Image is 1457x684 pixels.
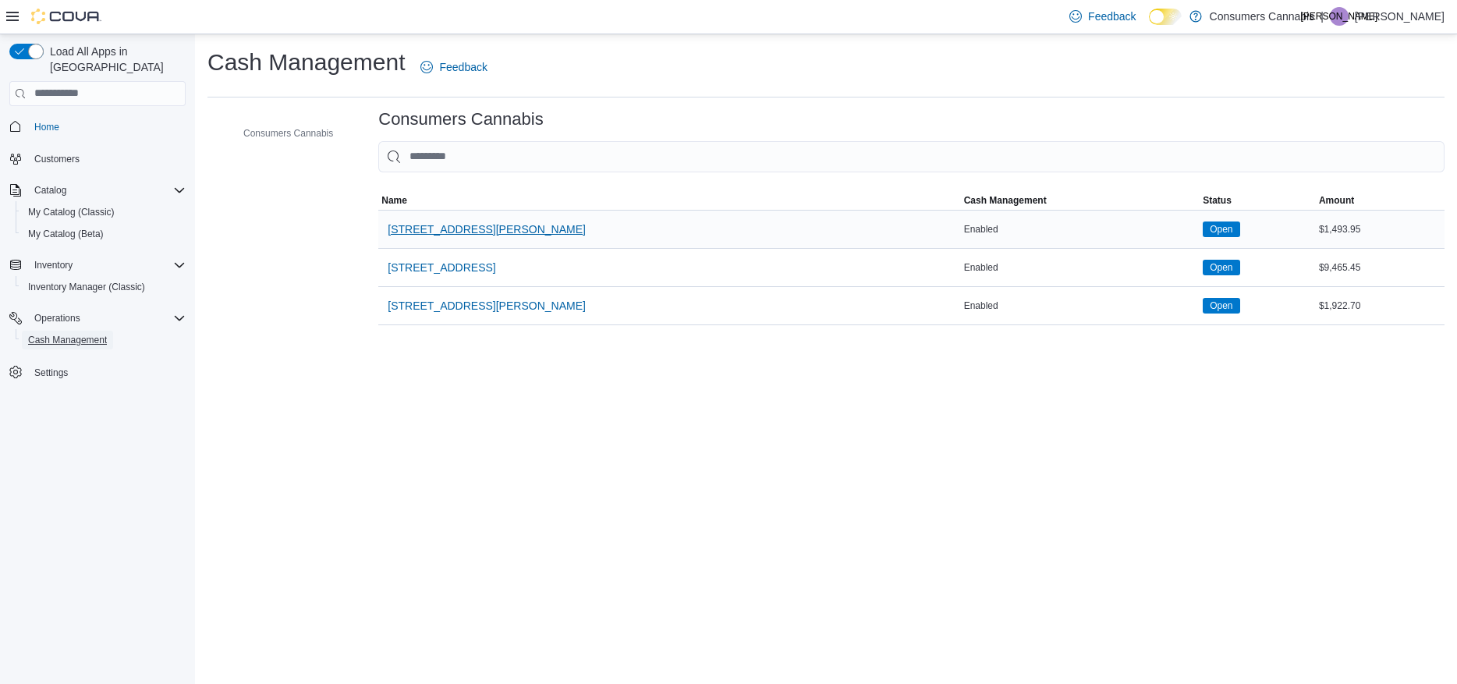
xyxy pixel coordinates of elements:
button: [STREET_ADDRESS][PERSON_NAME] [381,214,592,245]
button: Cash Management [961,191,1200,210]
button: My Catalog (Classic) [16,201,192,223]
span: Dark Mode [1149,25,1150,26]
span: Name [381,194,407,207]
button: Cash Management [16,329,192,351]
a: Feedback [414,51,493,83]
div: Enabled [961,220,1200,239]
span: Home [34,121,59,133]
button: Status [1200,191,1316,210]
span: Operations [34,312,80,324]
p: Consumers Cannabis [1210,7,1315,26]
span: Status [1203,194,1232,207]
span: Customers [34,153,80,165]
div: Julian Altomare-Leandro [1330,7,1349,26]
a: Home [28,118,66,136]
span: Open [1210,299,1232,313]
span: Load All Apps in [GEOGRAPHIC_DATA] [44,44,186,75]
span: Catalog [28,181,186,200]
div: Enabled [961,258,1200,277]
span: Cash Management [964,194,1047,207]
span: [PERSON_NAME] [1301,7,1378,26]
a: Feedback [1063,1,1142,32]
span: Settings [34,367,68,379]
button: Amount [1316,191,1445,210]
span: Open [1210,260,1232,275]
span: Customers [28,149,186,168]
a: My Catalog (Classic) [22,203,121,222]
button: Inventory [28,256,79,275]
span: Inventory Manager (Classic) [22,278,186,296]
span: Open [1203,260,1239,275]
span: [STREET_ADDRESS][PERSON_NAME] [388,298,586,314]
button: Home [3,115,192,138]
button: My Catalog (Beta) [16,223,192,245]
span: Cash Management [28,334,107,346]
button: Settings [3,360,192,383]
a: My Catalog (Beta) [22,225,110,243]
span: [STREET_ADDRESS][PERSON_NAME] [388,222,586,237]
span: Open [1210,222,1232,236]
span: Inventory [34,259,73,271]
button: Inventory [3,254,192,276]
button: Operations [28,309,87,328]
h3: Consumers Cannabis [378,110,543,129]
button: Consumers Cannabis [222,124,339,143]
nav: Complex example [9,109,186,424]
input: Dark Mode [1149,9,1182,25]
img: Cova [31,9,101,24]
span: Amount [1319,194,1354,207]
a: Settings [28,363,74,382]
span: Inventory Manager (Classic) [28,281,145,293]
button: Operations [3,307,192,329]
div: $1,493.95 [1316,220,1445,239]
span: Feedback [1088,9,1136,24]
h1: Cash Management [207,47,405,78]
div: Enabled [961,296,1200,315]
span: Operations [28,309,186,328]
span: My Catalog (Classic) [22,203,186,222]
span: Open [1203,222,1239,237]
input: This is a search bar. As you type, the results lower in the page will automatically filter. [378,141,1445,172]
span: Feedback [439,59,487,75]
span: Settings [28,362,186,381]
p: [PERSON_NAME] [1355,7,1445,26]
span: Home [28,117,186,136]
div: $1,922.70 [1316,296,1445,315]
button: Catalog [3,179,192,201]
button: Customers [3,147,192,170]
span: Inventory [28,256,186,275]
button: Catalog [28,181,73,200]
span: [STREET_ADDRESS] [388,260,495,275]
span: Consumers Cannabis [243,127,333,140]
span: Open [1203,298,1239,314]
div: $9,465.45 [1316,258,1445,277]
a: Customers [28,150,86,168]
span: My Catalog (Beta) [22,225,186,243]
span: Catalog [34,184,66,197]
button: [STREET_ADDRESS][PERSON_NAME] [381,290,592,321]
button: Name [378,191,960,210]
span: Cash Management [22,331,186,349]
button: Inventory Manager (Classic) [16,276,192,298]
span: My Catalog (Beta) [28,228,104,240]
a: Inventory Manager (Classic) [22,278,151,296]
span: My Catalog (Classic) [28,206,115,218]
a: Cash Management [22,331,113,349]
button: [STREET_ADDRESS] [381,252,502,283]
